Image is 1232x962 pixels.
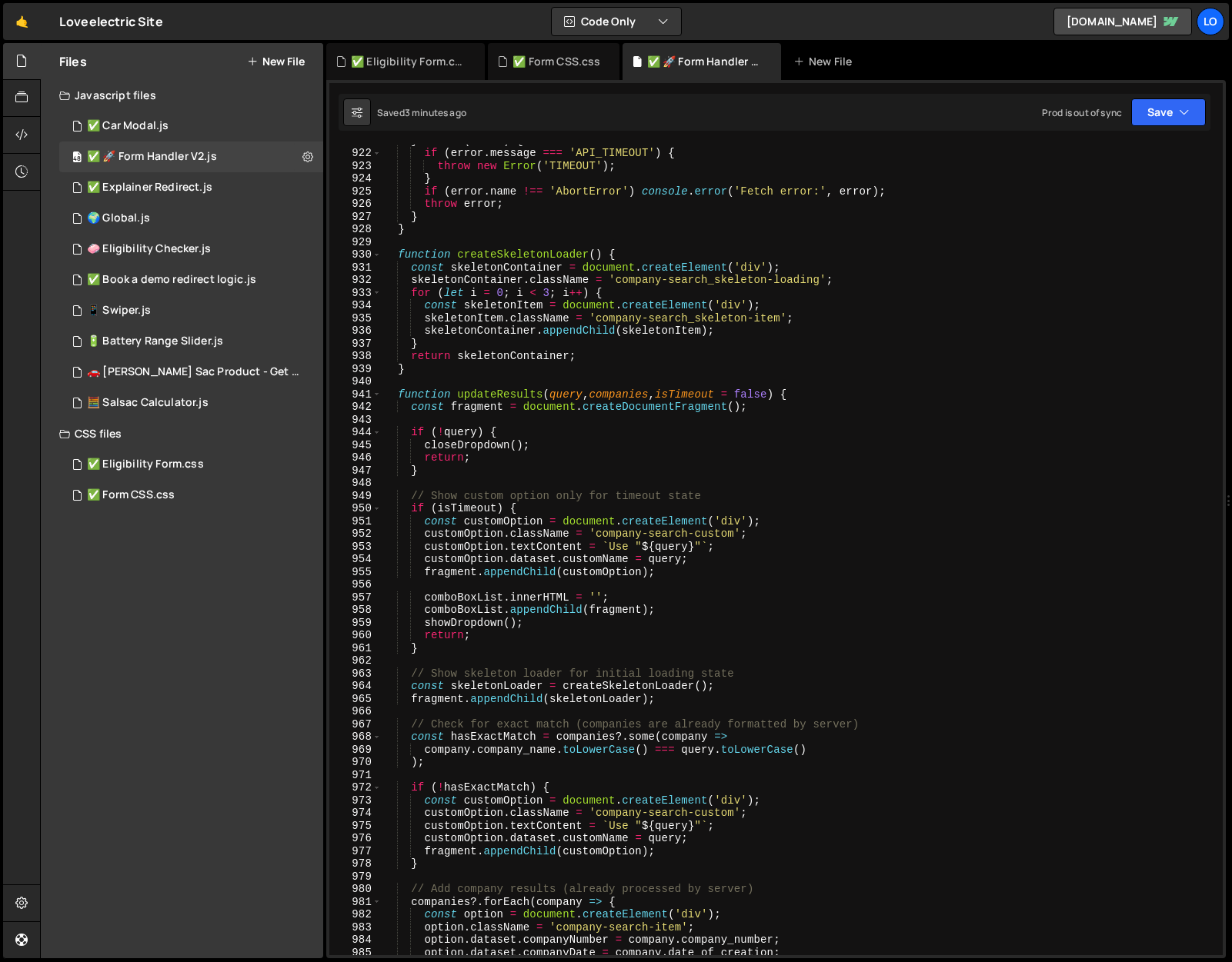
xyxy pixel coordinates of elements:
[329,604,382,617] div: 958
[329,718,382,731] div: 967
[329,857,382,870] div: 978
[329,756,382,769] div: 970
[87,211,150,225] div: 🌍 Global.js
[329,705,382,718] div: 966
[329,185,382,198] div: 925
[329,312,382,325] div: 935
[87,150,217,164] div: ✅ 🚀 Form Handler V2.js
[329,299,382,312] div: 934
[329,680,382,693] div: 964
[1197,8,1224,35] div: Lo
[329,731,382,744] div: 968
[329,934,382,947] div: 984
[59,141,323,172] div: 8014/42987.js
[59,234,323,265] div: 8014/42657.js
[329,947,382,960] div: 985
[329,261,382,275] div: 931
[329,274,382,287] div: 932
[87,365,299,379] div: 🚗 [PERSON_NAME] Sac Product - Get started.js
[72,152,82,165] span: 48
[87,335,223,348] div: 🔋 Battery Range Slider.js
[87,458,204,471] div: ✅ Eligibility Form.css
[329,578,382,591] div: 956
[59,111,323,141] div: 8014/41995.js
[59,53,87,70] h2: Files
[329,820,382,833] div: 975
[1042,106,1122,119] div: Prod is out of sync
[329,566,382,579] div: 955
[59,295,323,326] div: 8014/34949.js
[329,325,382,338] div: 936
[59,326,323,357] div: 8014/34824.js
[552,8,681,35] button: Code Only
[329,477,382,490] div: 948
[329,591,382,604] div: 957
[329,198,382,211] div: 926
[647,54,763,69] div: ✅ 🚀 Form Handler V2.js
[59,357,329,388] div: 8014/33036.js
[329,426,382,439] div: 944
[329,464,382,478] div: 947
[87,181,212,195] div: ✅ Explainer Redirect.js
[329,160,382,173] div: 923
[329,908,382,921] div: 982
[59,12,163,31] div: Loveelectric Site
[329,211,382,224] div: 927
[247,55,305,68] button: New File
[329,845,382,858] div: 977
[87,273,256,287] div: ✅ Book a demo redirect logic.js
[59,449,323,480] div: 8014/41354.css
[59,388,323,418] div: 8014/28850.js
[329,502,382,515] div: 950
[329,667,382,681] div: 963
[329,541,382,554] div: 953
[329,870,382,884] div: 979
[329,490,382,503] div: 949
[59,480,323,511] div: 8014/41351.css
[329,451,382,464] div: 946
[329,528,382,541] div: 952
[793,54,858,69] div: New File
[329,338,382,351] div: 937
[329,350,382,363] div: 938
[329,693,382,706] div: 965
[87,242,211,256] div: 🧼 Eligibility Checker.js
[329,401,382,414] div: 942
[329,388,382,401] div: 941
[87,488,175,502] div: ✅ Form CSS.css
[329,147,382,160] div: 922
[329,375,382,388] div: 940
[329,769,382,782] div: 971
[329,617,382,630] div: 959
[1053,8,1192,35] a: [DOMAIN_NAME]
[329,172,382,185] div: 924
[59,172,323,203] div: 8014/41778.js
[329,807,382,820] div: 974
[329,654,382,667] div: 962
[87,304,151,318] div: 📱 Swiper.js
[329,921,382,934] div: 983
[329,439,382,452] div: 945
[59,203,323,234] div: 8014/42769.js
[1131,98,1206,126] button: Save
[377,106,466,119] div: Saved
[329,287,382,300] div: 933
[3,3,41,40] a: 🤙
[329,629,382,642] div: 960
[329,414,382,427] div: 943
[351,54,466,69] div: ✅ Eligibility Form.css
[329,744,382,757] div: 969
[329,832,382,845] div: 976
[329,236,382,249] div: 929
[329,794,382,807] div: 973
[41,418,323,449] div: CSS files
[329,896,382,909] div: 981
[512,54,600,69] div: ✅ Form CSS.css
[329,223,382,236] div: 928
[59,265,323,295] div: 8014/41355.js
[329,363,382,376] div: 939
[329,515,382,528] div: 951
[329,781,382,794] div: 972
[405,106,466,119] div: 3 minutes ago
[329,883,382,896] div: 980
